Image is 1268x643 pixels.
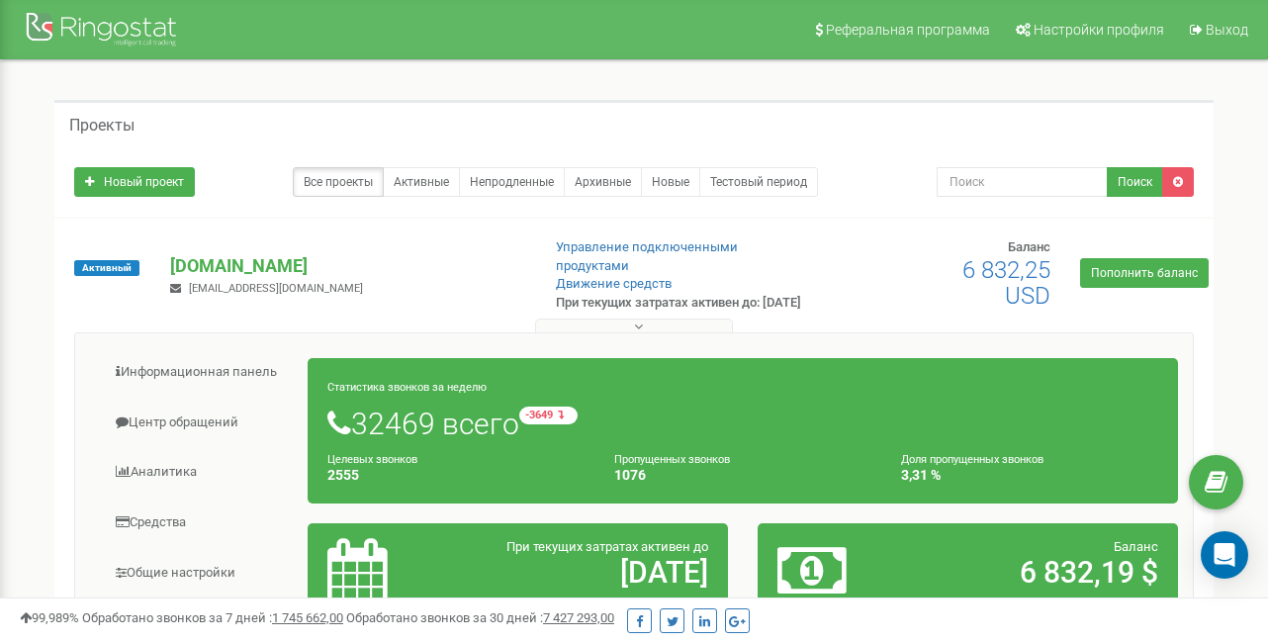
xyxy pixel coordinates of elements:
[1206,22,1248,38] span: Выход
[170,253,523,279] p: [DOMAIN_NAME]
[327,468,585,483] h4: 2555
[614,468,871,483] h4: 1076
[82,610,343,625] span: Обработано звонков за 7 дней :
[189,282,363,295] span: [EMAIL_ADDRESS][DOMAIN_NAME]
[74,167,195,197] a: Новый проект
[614,453,730,466] small: Пропущенных звонков
[641,167,700,197] a: Новые
[914,556,1158,589] h2: 6 832,19 $
[90,448,309,497] a: Аналитика
[20,610,79,625] span: 99,989%
[901,468,1158,483] h4: 3,31 %
[272,610,343,625] u: 1 745 662,00
[564,167,642,197] a: Архивные
[826,22,990,38] span: Реферальная программа
[1080,258,1209,288] a: Пополнить баланс
[1201,531,1248,579] div: Open Intercom Messenger
[506,539,708,554] span: При текущих затратах активен до
[383,167,460,197] a: Активные
[556,294,814,313] p: При текущих затратах активен до: [DATE]
[464,556,708,589] h2: [DATE]
[327,453,417,466] small: Целевых звонков
[901,453,1043,466] small: Доля пропущенных звонков
[327,407,1158,440] h1: 32469 всего
[346,610,614,625] span: Обработано звонков за 30 дней :
[1107,167,1163,197] button: Поиск
[1008,239,1050,254] span: Баланс
[937,167,1109,197] input: Поиск
[556,239,738,273] a: Управление подключенными продуктами
[519,407,578,424] small: -3649
[543,610,614,625] u: 7 427 293,00
[1034,22,1164,38] span: Настройки профиля
[556,276,672,291] a: Движение средств
[69,117,135,135] h5: Проекты
[90,499,309,547] a: Средства
[1114,539,1158,554] span: Баланс
[90,399,309,447] a: Центр обращений
[327,381,487,394] small: Статистика звонков за неделю
[90,348,309,397] a: Информационная панель
[74,260,139,276] span: Активный
[699,167,818,197] a: Тестовый период
[962,256,1050,310] span: 6 832,25 USD
[90,549,309,597] a: Общие настройки
[459,167,565,197] a: Непродленные
[293,167,384,197] a: Все проекты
